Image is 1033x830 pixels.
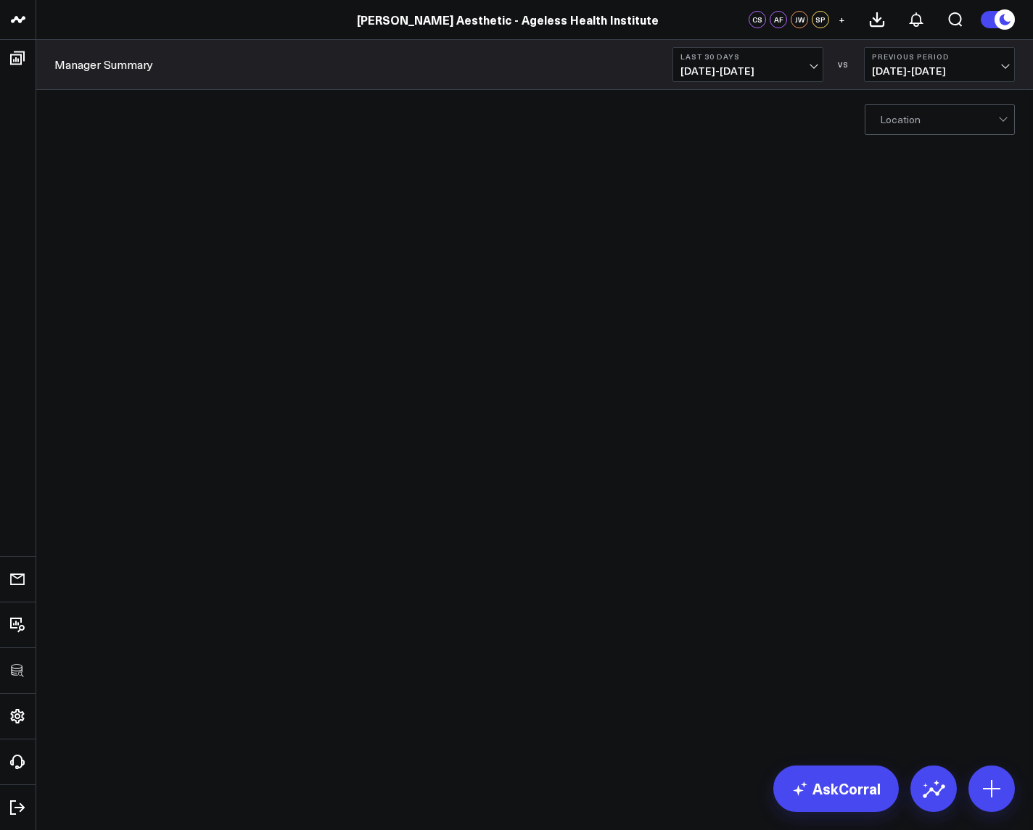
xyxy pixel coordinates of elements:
a: Manager Summary [54,57,153,72]
span: [DATE] - [DATE] [872,65,1007,77]
button: + [833,11,850,28]
b: Previous Period [872,52,1007,61]
a: [PERSON_NAME] Aesthetic - Ageless Health Institute [357,12,659,28]
div: SP [812,11,829,28]
span: [DATE] - [DATE] [680,65,815,77]
a: AskCorral [773,765,899,812]
div: VS [831,60,857,69]
div: JW [791,11,808,28]
div: AF [770,11,787,28]
div: CS [749,11,766,28]
button: Previous Period[DATE]-[DATE] [864,47,1015,82]
button: Last 30 Days[DATE]-[DATE] [672,47,823,82]
span: + [839,14,845,25]
b: Last 30 Days [680,52,815,61]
